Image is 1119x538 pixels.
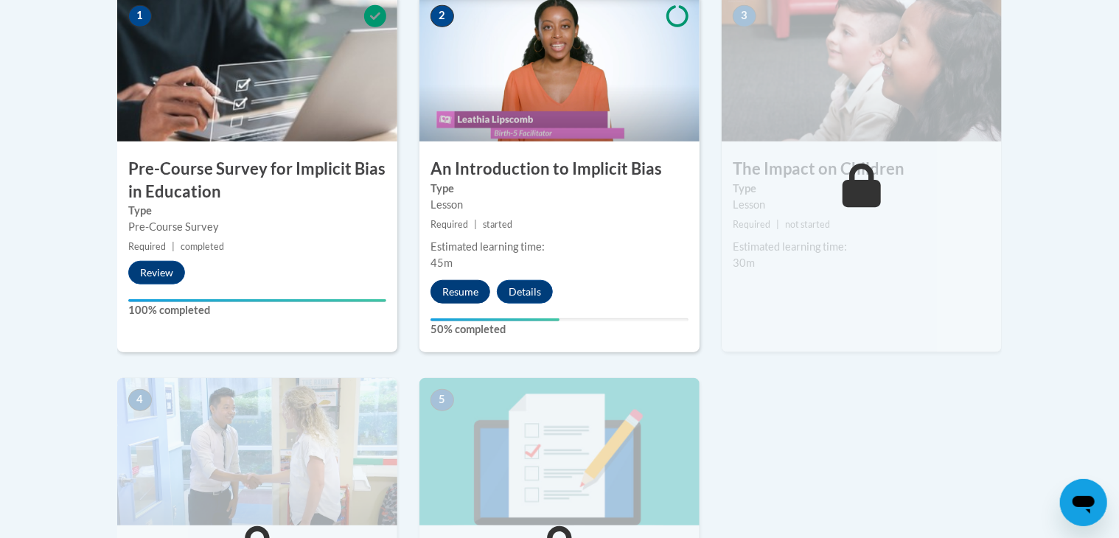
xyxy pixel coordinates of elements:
h3: An Introduction to Implicit Bias [419,158,700,181]
img: Course Image [117,378,397,525]
img: Course Image [419,378,700,525]
div: Lesson [430,197,689,213]
iframe: Button to launch messaging window [1060,479,1107,526]
label: Type [128,203,386,219]
h3: The Impact on Children [722,158,1002,181]
h3: Pre-Course Survey for Implicit Bias in Education [117,158,397,203]
span: Required [430,219,468,230]
button: Details [497,280,553,304]
div: Lesson [733,197,991,213]
span: | [172,241,175,252]
span: 2 [430,5,454,27]
label: Type [430,181,689,197]
span: 45m [430,256,453,269]
span: 5 [430,389,454,411]
div: Pre-Course Survey [128,219,386,235]
label: Type [733,181,991,197]
span: completed [181,241,224,252]
span: started [483,219,512,230]
span: Required [128,241,166,252]
span: Required [733,219,770,230]
span: | [474,219,477,230]
span: | [776,219,779,230]
span: not started [785,219,830,230]
div: Estimated learning time: [430,239,689,255]
span: 30m [733,256,755,269]
div: Your progress [128,299,386,302]
label: 100% completed [128,302,386,318]
div: Your progress [430,318,559,321]
span: 1 [128,5,152,27]
span: 4 [128,389,152,411]
div: Estimated learning time: [733,239,991,255]
span: 3 [733,5,756,27]
button: Resume [430,280,490,304]
button: Review [128,261,185,284]
label: 50% completed [430,321,689,338]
